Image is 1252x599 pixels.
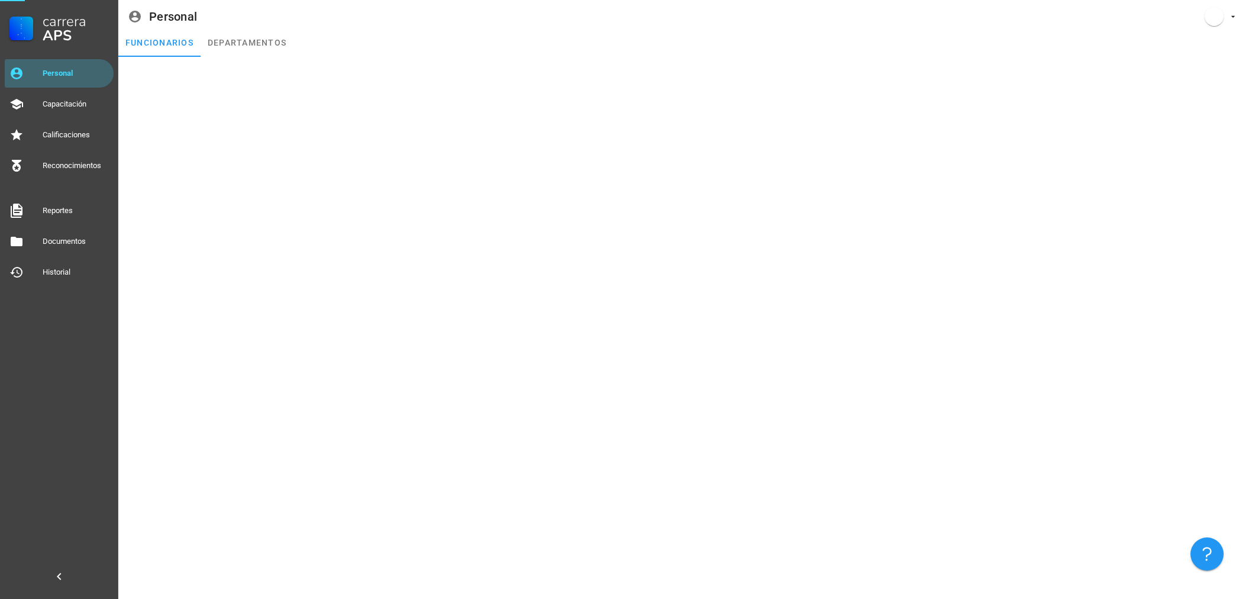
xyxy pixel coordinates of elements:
[5,90,114,118] a: Capacitación
[5,59,114,88] a: Personal
[43,206,109,215] div: Reportes
[5,121,114,149] a: Calificaciones
[43,99,109,109] div: Capacitación
[43,161,109,170] div: Reconocimientos
[1205,7,1224,26] div: avatar
[1197,6,1243,27] button: avatar
[118,28,201,57] a: funcionarios
[5,152,114,180] a: Reconocimientos
[5,197,114,225] a: Reportes
[5,227,114,256] a: Documentos
[5,258,114,286] a: Historial
[43,14,109,28] div: Carrera
[43,130,109,140] div: Calificaciones
[43,268,109,277] div: Historial
[43,69,109,78] div: Personal
[201,28,293,57] a: departamentos
[43,237,109,246] div: Documentos
[149,10,197,23] div: Personal
[43,28,109,43] div: APS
